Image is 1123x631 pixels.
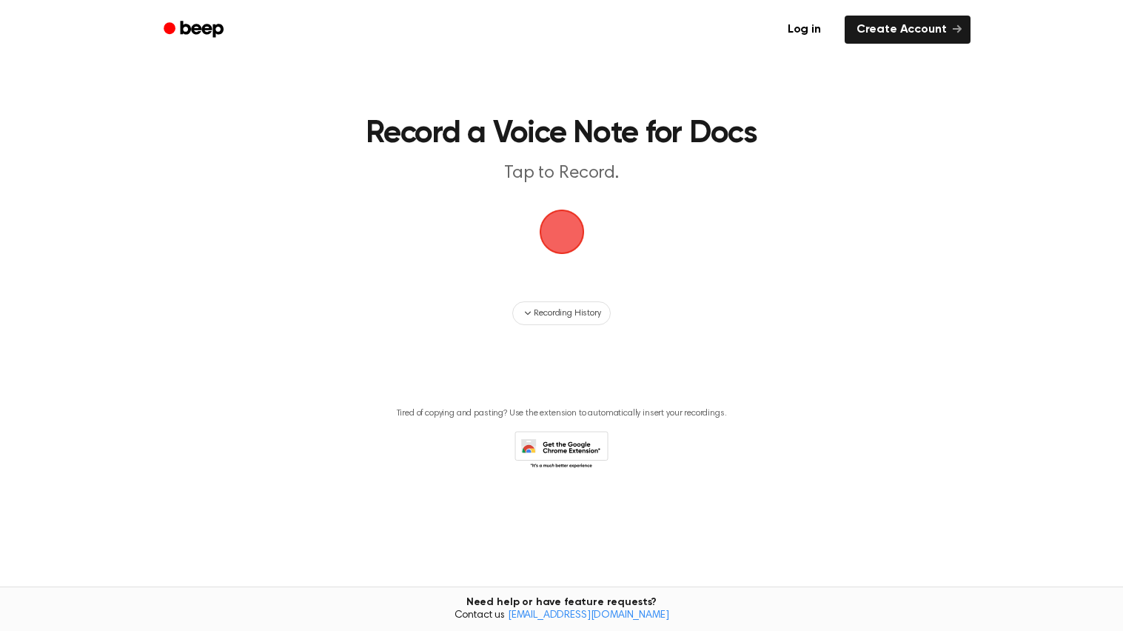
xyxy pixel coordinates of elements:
[845,16,971,44] a: Create Account
[534,307,600,320] span: Recording History
[153,16,237,44] a: Beep
[540,210,584,254] img: Beep Logo
[512,301,610,325] button: Recording History
[9,610,1114,623] span: Contact us
[183,118,941,150] h1: Record a Voice Note for Docs
[397,408,727,419] p: Tired of copying and pasting? Use the extension to automatically insert your recordings.
[278,161,846,186] p: Tap to Record.
[508,610,669,621] a: [EMAIL_ADDRESS][DOMAIN_NAME]
[773,13,836,47] a: Log in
